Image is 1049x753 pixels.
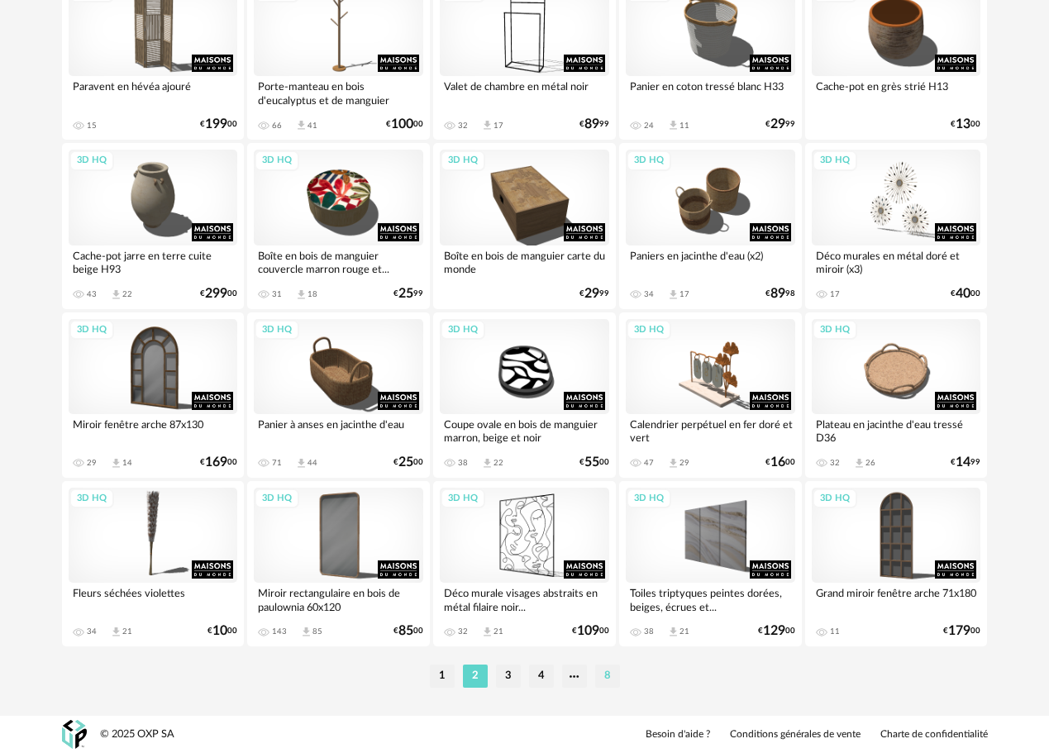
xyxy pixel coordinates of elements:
span: 129 [763,626,785,636]
div: € 00 [200,119,237,130]
span: 109 [577,626,599,636]
div: 71 [272,458,282,468]
span: 25 [398,288,413,299]
div: 41 [308,121,317,131]
span: 10 [212,626,227,636]
span: Download icon [667,288,679,301]
div: € 00 [579,457,609,468]
a: 3D HQ Calendrier perpétuel en fer doré et vert 47 Download icon 29 €1600 [619,312,802,478]
a: Charte de confidentialité [880,728,988,741]
div: Plateau en jacinthe d'eau tressé D36 [812,414,981,447]
div: 38 [458,458,468,468]
div: 3D HQ [69,320,114,341]
div: 29 [679,458,689,468]
a: 3D HQ Miroir rectangulaire en bois de paulownia 60x120 143 Download icon 85 €8500 [247,481,430,646]
div: 32 [458,627,468,636]
div: Boîte en bois de manguier couvercle marron rouge et... [254,245,423,279]
span: Download icon [295,457,308,469]
div: € 00 [951,288,980,299]
span: Download icon [667,119,679,131]
div: Miroir fenêtre arche 87x130 [69,414,238,447]
div: 66 [272,121,282,131]
div: 3D HQ [441,488,485,509]
div: € 00 [393,457,423,468]
div: € 00 [393,626,423,636]
div: Cache-pot jarre en terre cuite beige H93 [69,245,238,279]
div: 26 [865,458,875,468]
a: 3D HQ Boîte en bois de manguier couvercle marron rouge et... 31 Download icon 18 €2599 [247,143,430,308]
a: Conditions générales de vente [730,728,861,741]
div: 3D HQ [627,320,671,341]
div: Grand miroir fenêtre arche 71x180 [812,583,981,616]
div: 3D HQ [813,150,857,171]
div: 3D HQ [255,320,299,341]
span: Download icon [300,626,312,638]
div: 32 [458,121,468,131]
a: 3D HQ Panier à anses en jacinthe d'eau 71 Download icon 44 €2500 [247,312,430,478]
div: 31 [272,289,282,299]
div: € 00 [765,457,795,468]
span: 100 [391,119,413,130]
div: € 00 [200,457,237,468]
div: Déco murale visages abstraits en métal filaire noir... [440,583,609,616]
a: Besoin d'aide ? [646,728,710,741]
div: 3D HQ [441,320,485,341]
div: 15 [87,121,97,131]
div: € 99 [393,288,423,299]
div: 3D HQ [69,488,114,509]
li: 8 [595,665,620,688]
span: 29 [770,119,785,130]
div: 11 [830,627,840,636]
div: Déco murales en métal doré et miroir (x3) [812,245,981,279]
div: 32 [830,458,840,468]
div: € 00 [386,119,423,130]
a: 3D HQ Miroir fenêtre arche 87x130 29 Download icon 14 €16900 [62,312,245,478]
a: 3D HQ Boîte en bois de manguier carte du monde €2999 [433,143,616,308]
span: 89 [584,119,599,130]
div: 17 [679,289,689,299]
div: 17 [494,121,503,131]
div: © 2025 OXP SA [100,727,174,741]
span: Download icon [295,119,308,131]
div: € 00 [951,119,980,130]
span: 16 [770,457,785,468]
a: 3D HQ Plateau en jacinthe d'eau tressé D36 32 Download icon 26 €1499 [805,312,988,478]
span: Download icon [667,626,679,638]
div: € 00 [758,626,795,636]
div: 22 [494,458,503,468]
div: € 00 [943,626,980,636]
a: 3D HQ Grand miroir fenêtre arche 71x180 11 €17900 [805,481,988,646]
div: 44 [308,458,317,468]
div: Panier à anses en jacinthe d'eau [254,414,423,447]
div: 3D HQ [813,488,857,509]
span: 199 [205,119,227,130]
span: Download icon [110,626,122,638]
div: 38 [644,627,654,636]
div: € 99 [579,119,609,130]
span: Download icon [110,457,122,469]
span: Download icon [481,626,494,638]
div: 11 [679,121,689,131]
div: Panier en coton tressé blanc H33 [626,76,795,109]
div: 29 [87,458,97,468]
span: 14 [956,457,970,468]
span: Download icon [295,288,308,301]
span: 299 [205,288,227,299]
span: Download icon [110,288,122,301]
div: Boîte en bois de manguier carte du monde [440,245,609,279]
span: 169 [205,457,227,468]
div: € 00 [572,626,609,636]
span: 40 [956,288,970,299]
div: 85 [312,627,322,636]
li: 2 [463,665,488,688]
div: € 99 [765,119,795,130]
div: 14 [122,458,132,468]
div: 21 [679,627,689,636]
div: 34 [87,627,97,636]
div: 43 [87,289,97,299]
span: Download icon [853,457,865,469]
span: 89 [770,288,785,299]
li: 1 [430,665,455,688]
div: 3D HQ [255,150,299,171]
li: 3 [496,665,521,688]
